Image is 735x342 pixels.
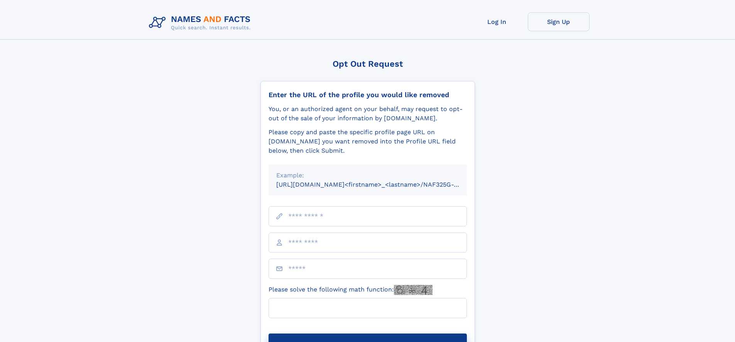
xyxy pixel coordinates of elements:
[466,12,528,31] a: Log In
[146,12,257,33] img: Logo Names and Facts
[276,171,459,180] div: Example:
[269,104,467,123] div: You, or an authorized agent on your behalf, may request to opt-out of the sale of your informatio...
[269,91,467,99] div: Enter the URL of the profile you would like removed
[260,59,475,69] div: Opt Out Request
[528,12,590,31] a: Sign Up
[276,181,482,188] small: [URL][DOMAIN_NAME]<firstname>_<lastname>/NAF325G-xxxxxxxx
[269,128,467,155] div: Please copy and paste the specific profile page URL on [DOMAIN_NAME] you want removed into the Pr...
[269,285,433,295] label: Please solve the following math function:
